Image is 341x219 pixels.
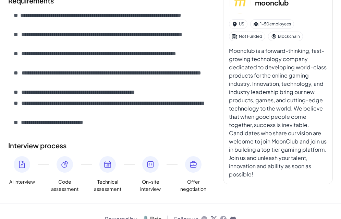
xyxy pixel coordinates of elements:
[229,32,265,41] div: Not Funded
[268,32,303,41] div: Blockchain
[9,178,35,185] span: AI interview
[250,19,294,29] div: 1-50 employees
[180,178,207,193] span: Offer negotiation
[51,178,78,193] span: Code assessment
[94,178,121,193] span: Technical assessment
[8,140,209,151] h2: Interview process
[137,178,164,193] span: On-site interview
[229,19,247,29] div: US
[229,47,327,178] div: Moonclub is a forward-thinking, fast-growing technology company dedicated to developing world-cla...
